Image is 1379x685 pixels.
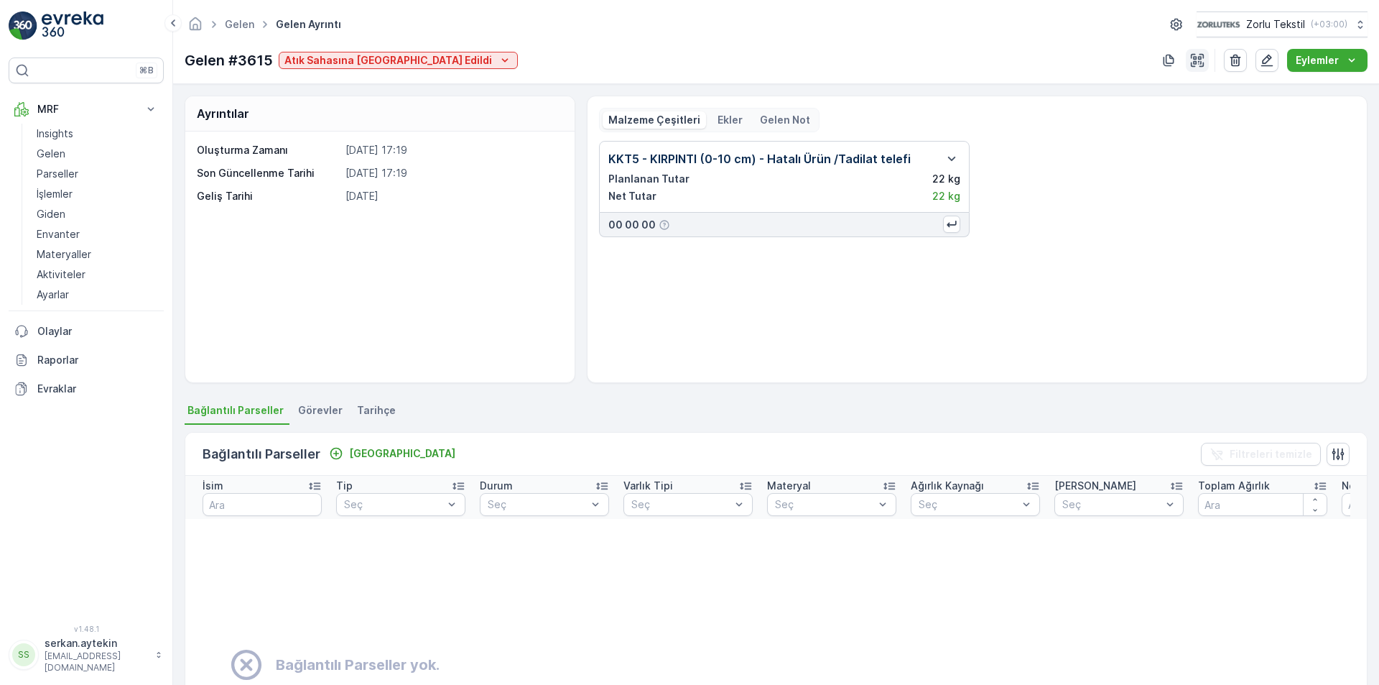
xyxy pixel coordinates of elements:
[203,479,223,493] p: İsim
[608,189,656,203] p: Net Tutar
[31,285,164,305] a: Ayarlar
[760,113,810,127] p: Gelen Not
[139,65,154,76] p: ⌘B
[203,493,322,516] input: Ara
[37,207,65,221] p: Giden
[9,374,164,403] a: Evraklar
[608,172,689,186] p: Planlanan Tutar
[336,479,353,493] p: Tip
[1197,17,1240,32] img: 6-1-9-3_wQBzyll.png
[37,227,80,242] p: Envanter
[1198,493,1327,516] input: Ara
[919,497,1018,512] p: Seç
[273,17,344,32] span: Gelen ayrıntı
[9,95,164,124] button: MRF
[608,150,911,167] p: KKT5 - KIRPINTI (0-10 cm) - Hatalı Ürün /Tadilat telefi
[197,143,340,157] p: Oluşturma Zamanı
[197,166,340,180] p: Son Güncellenme Tarihi
[31,204,164,224] a: Giden
[1197,12,1368,37] button: Zorlu Tekstil(+03:00)
[345,166,560,180] p: [DATE] 17:19
[279,52,518,69] button: Atık Sahasına Kabul Edildi
[911,479,984,493] p: Ağırlık Kaynağı
[932,172,960,186] p: 22 kg
[1230,447,1312,461] p: Filtreleri temizle
[37,167,78,181] p: Parseller
[323,445,461,462] button: Bağla
[9,12,37,40] img: logo
[225,18,254,30] a: Gelen
[42,12,103,40] img: logo_light-DOdMpM7g.png
[1198,479,1270,493] p: Toplam Ağırlık
[197,189,340,203] p: Geliş Tarihi
[357,403,396,418] span: Tarihçe
[9,346,164,374] a: Raporlar
[298,403,343,418] span: Görevler
[480,479,513,493] p: Durum
[12,643,35,666] div: SS
[1287,49,1368,72] button: Eylemler
[9,636,164,673] button: SSserkan.aytekin[EMAIL_ADDRESS][DOMAIN_NAME]
[45,636,148,650] p: serkan.aytekin
[623,479,673,493] p: Varlık Tipi
[37,247,91,262] p: Materyaller
[37,324,158,339] p: Olaylar
[1201,443,1321,466] button: Filtreleri temizle
[31,244,164,265] a: Materyaller
[1246,17,1305,32] p: Zorlu Tekstil
[932,189,960,203] p: 22 kg
[345,143,560,157] p: [DATE] 17:19
[1311,19,1347,30] p: ( +03:00 )
[31,265,164,285] a: Aktiviteler
[37,267,85,282] p: Aktiviteler
[37,353,158,367] p: Raporlar
[284,53,492,68] p: Atık Sahasına [GEOGRAPHIC_DATA] Edildi
[718,113,743,127] p: Ekler
[203,444,320,464] p: Bağlantılı Parseller
[185,50,273,71] p: Gelen #3615
[488,497,587,512] p: Seç
[197,105,249,122] p: Ayrıntılar
[631,497,730,512] p: Seç
[9,317,164,346] a: Olaylar
[37,147,65,161] p: Gelen
[276,654,440,676] h2: Bağlantılı Parseller yok.
[37,102,135,116] p: MRF
[767,479,811,493] p: Materyal
[1062,497,1161,512] p: Seç
[345,189,560,203] p: [DATE]
[31,184,164,204] a: İşlemler
[37,288,69,302] p: Ayarlar
[31,164,164,184] a: Parseller
[1296,53,1339,68] p: Eylemler
[31,144,164,164] a: Gelen
[775,497,874,512] p: Seç
[187,403,284,418] span: Bağlantılı Parseller
[349,446,455,461] p: [GEOGRAPHIC_DATA]
[608,218,656,232] p: 00 00 00
[659,219,670,231] div: Yardım Araç İkonu
[37,382,158,396] p: Evraklar
[37,187,73,201] p: İşlemler
[1054,479,1136,493] p: [PERSON_NAME]
[31,224,164,244] a: Envanter
[37,127,73,141] p: Insights
[45,650,148,673] p: [EMAIL_ADDRESS][DOMAIN_NAME]
[31,124,164,144] a: Insights
[344,497,443,512] p: Seç
[9,625,164,633] span: v 1.48.1
[187,22,203,34] a: Ana Sayfa
[608,113,700,127] p: Malzeme Çeşitleri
